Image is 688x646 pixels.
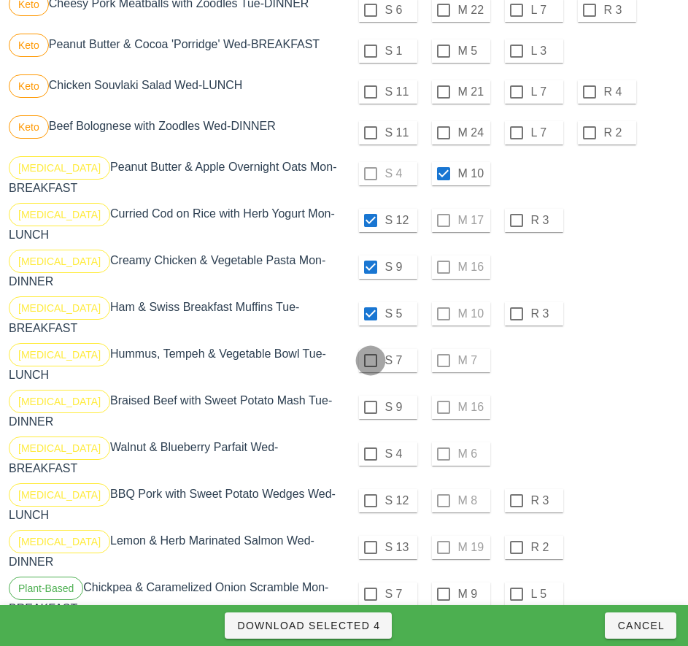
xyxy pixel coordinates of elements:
[6,200,344,247] div: Curried Cod on Rice with Herb Yogurt Mon-LUNCH
[604,85,633,99] label: R 4
[385,126,414,140] label: S 11
[6,31,344,72] div: Peanut Butter & Cocoa 'Porridge' Wed-BREAKFAST
[531,126,560,140] label: L 7
[531,493,560,508] label: R 3
[531,85,560,99] label: L 7
[18,157,101,179] span: [MEDICAL_DATA]
[604,126,633,140] label: R 2
[18,250,101,272] span: [MEDICAL_DATA]
[6,387,344,434] div: Braised Beef with Sweet Potato Mash Tue-DINNER
[18,484,101,506] span: [MEDICAL_DATA]
[18,204,101,226] span: [MEDICAL_DATA]
[385,353,414,368] label: S 7
[617,620,665,631] span: Cancel
[18,116,39,138] span: Keto
[236,620,380,631] span: Download Selected 4
[6,574,344,620] div: Chickpea & Caramelized Onion Scramble Mon-BREAKFAST
[458,587,487,601] label: M 9
[531,3,560,18] label: L 7
[18,437,101,459] span: [MEDICAL_DATA]
[6,340,344,387] div: Hummus, Tempeh & Vegetable Bowl Tue-LUNCH
[531,307,560,321] label: R 3
[6,72,344,112] div: Chicken Souvlaki Salad Wed-LUNCH
[458,126,487,140] label: M 24
[18,577,74,599] span: Plant-Based
[18,391,101,412] span: [MEDICAL_DATA]
[458,166,487,181] label: M 10
[385,587,414,601] label: S 7
[604,3,633,18] label: R 3
[385,540,414,555] label: S 13
[385,213,414,228] label: S 12
[18,531,101,553] span: [MEDICAL_DATA]
[531,540,560,555] label: R 2
[385,44,414,58] label: S 1
[385,3,414,18] label: S 6
[385,260,414,274] label: S 9
[18,75,39,97] span: Keto
[6,480,344,527] div: BBQ Pork with Sweet Potato Wedges Wed-LUNCH
[18,297,101,319] span: [MEDICAL_DATA]
[385,307,414,321] label: S 5
[458,44,487,58] label: M 5
[531,44,560,58] label: L 3
[531,587,560,601] label: L 5
[18,344,101,366] span: [MEDICAL_DATA]
[6,434,344,480] div: Walnut & Blueberry Parfait Wed-BREAKFAST
[531,213,560,228] label: R 3
[458,3,487,18] label: M 22
[605,612,676,639] button: Cancel
[6,153,344,200] div: Peanut Butter & Apple Overnight Oats Mon-BREAKFAST
[6,527,344,574] div: Lemon & Herb Marinated Salmon Wed-DINNER
[225,612,392,639] button: Download Selected 4
[385,85,414,99] label: S 11
[385,447,414,461] label: S 4
[6,247,344,293] div: Creamy Chicken & Vegetable Pasta Mon-DINNER
[385,493,414,508] label: S 12
[18,34,39,56] span: Keto
[385,400,414,415] label: S 9
[458,85,487,99] label: M 21
[6,112,344,153] div: Beef Bolognese with Zoodles Wed-DINNER
[6,293,344,340] div: Ham & Swiss Breakfast Muffins Tue-BREAKFAST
